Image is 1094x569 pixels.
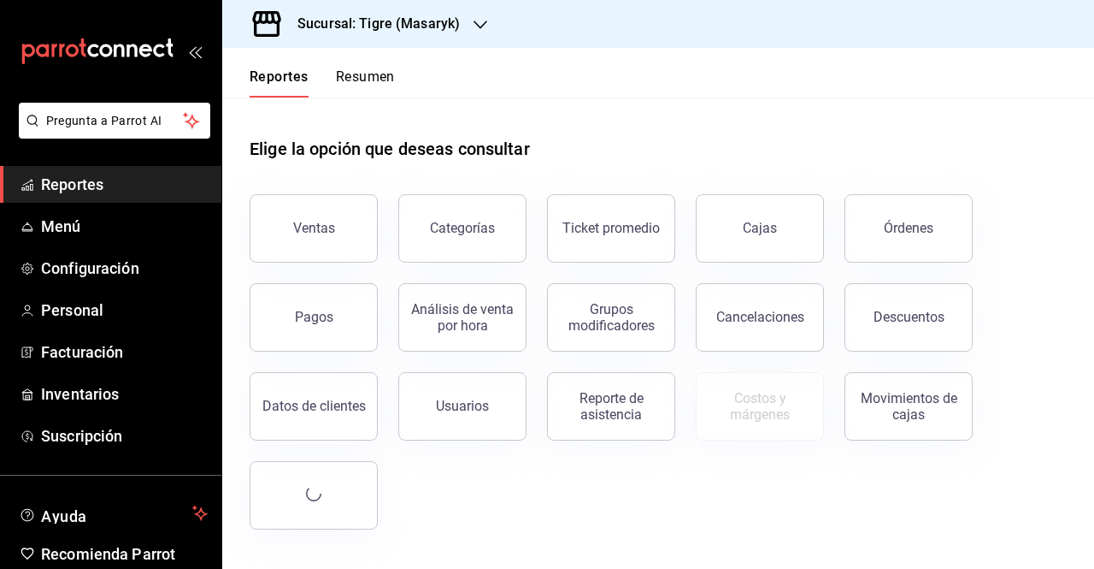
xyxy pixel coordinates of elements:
div: Pagos [295,309,333,325]
span: Personal [41,299,208,322]
span: Suscripción [41,424,208,447]
span: Pregunta a Parrot AI [46,112,184,130]
span: Menú [41,215,208,238]
button: Descuentos [844,283,973,352]
button: Usuarios [398,372,526,441]
h3: Sucursal: Tigre (Masaryk) [284,14,460,34]
span: Configuración [41,257,208,280]
button: Pagos [250,283,378,352]
div: Ventas [293,220,335,236]
div: Categorías [430,220,495,236]
button: Categorías [398,194,526,263]
span: Ayuda [41,503,185,524]
span: Reportes [41,173,208,196]
div: Cancelaciones [716,309,804,325]
button: Ticket promedio [547,194,675,263]
button: Reportes [250,68,309,98]
div: Datos de clientes [262,398,366,414]
button: Pregunta a Parrot AI [19,103,210,139]
div: Órdenes [884,220,933,236]
button: Órdenes [844,194,973,263]
div: Cajas [743,218,778,239]
div: Análisis de venta por hora [409,301,515,334]
button: Análisis de venta por hora [398,283,526,352]
button: Reporte de asistencia [547,372,675,441]
button: Contrata inventarios para ver este reporte [696,372,824,441]
button: Datos de clientes [250,372,378,441]
button: open_drawer_menu [188,44,202,58]
div: Movimientos de cajas [856,390,962,423]
a: Pregunta a Parrot AI [12,124,210,142]
span: Inventarios [41,382,208,406]
span: Facturación [41,341,208,364]
div: navigation tabs [250,68,395,98]
div: Usuarios [436,398,489,414]
div: Reporte de asistencia [558,390,664,423]
h1: Elige la opción que deseas consultar [250,136,530,162]
div: Grupos modificadores [558,301,664,334]
div: Descuentos [873,309,944,325]
div: Costos y márgenes [707,390,813,423]
button: Cancelaciones [696,283,824,352]
span: Recomienda Parrot [41,542,208,566]
button: Movimientos de cajas [844,372,973,441]
a: Cajas [696,194,824,263]
button: Ventas [250,194,378,263]
button: Grupos modificadores [547,283,675,352]
button: Resumen [336,68,395,98]
div: Ticket promedio [562,220,660,236]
